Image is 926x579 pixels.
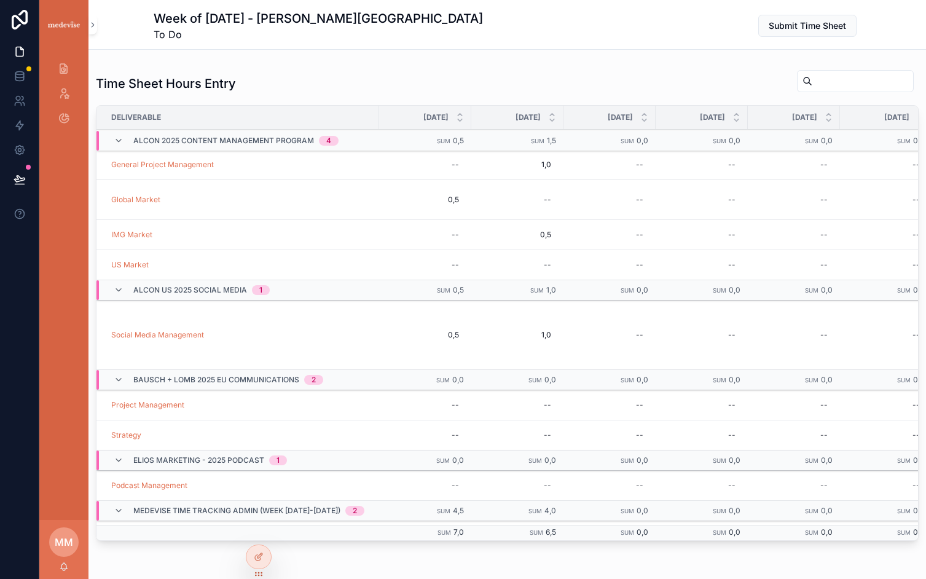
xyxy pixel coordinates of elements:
[111,330,204,340] a: Social Media Management
[820,160,828,170] div: --
[484,160,551,170] span: 1,0
[111,260,149,270] a: US Market
[913,375,925,384] span: 0,0
[452,260,459,270] div: --
[897,457,911,464] small: Sum
[805,529,818,536] small: Sum
[111,160,214,170] span: General Project Management
[133,285,247,295] span: Alcon US 2025 Social Media
[154,10,483,27] h1: Week of [DATE] - [PERSON_NAME][GEOGRAPHIC_DATA]
[437,287,450,294] small: Sum
[636,260,643,270] div: --
[912,330,920,340] div: --
[897,377,911,384] small: Sum
[913,285,925,294] span: 0,0
[728,195,736,205] div: --
[637,527,648,537] span: 0,0
[637,375,648,384] span: 0,0
[821,136,833,145] span: 0,0
[913,506,925,515] span: 0,0
[96,75,236,92] h1: Time Sheet Hours Entry
[544,260,551,270] div: --
[133,506,340,516] span: Medevise Time Tracking ADMIN (week [DATE]-[DATE])
[452,481,459,490] div: --
[729,136,740,145] span: 0,0
[544,195,551,205] div: --
[111,195,160,205] a: Global Market
[453,527,464,537] span: 7,0
[637,136,648,145] span: 0,0
[820,400,828,410] div: --
[544,506,556,515] span: 4,0
[528,457,542,464] small: Sum
[47,20,81,30] img: App logo
[391,330,459,340] span: 0,5
[436,377,450,384] small: Sum
[452,160,459,170] div: --
[621,377,634,384] small: Sum
[484,330,551,340] span: 1,0
[636,400,643,410] div: --
[544,375,556,384] span: 0,0
[805,287,818,294] small: Sum
[530,529,543,536] small: Sum
[897,287,911,294] small: Sum
[259,285,262,295] div: 1
[636,195,643,205] div: --
[546,285,556,294] span: 1,0
[713,138,726,144] small: Sum
[912,160,920,170] div: --
[636,230,643,240] div: --
[729,506,740,515] span: 0,0
[133,375,299,385] span: Bausch + Lomb 2025 EU Communications
[821,375,833,384] span: 0,0
[637,506,648,515] span: 0,0
[621,457,634,464] small: Sum
[544,455,556,465] span: 0,0
[637,285,648,294] span: 0,0
[728,400,736,410] div: --
[608,112,633,122] span: [DATE]
[452,400,459,410] div: --
[484,230,551,240] span: 0,5
[636,330,643,340] div: --
[437,138,450,144] small: Sum
[713,287,726,294] small: Sum
[391,195,459,205] span: 0,5
[713,508,726,514] small: Sum
[452,230,459,240] div: --
[713,457,726,464] small: Sum
[805,377,818,384] small: Sum
[700,112,725,122] span: [DATE]
[821,506,833,515] span: 0,0
[897,529,911,536] small: Sum
[728,481,736,490] div: --
[728,330,736,340] div: --
[820,430,828,440] div: --
[884,112,909,122] span: [DATE]
[821,285,833,294] span: 0,0
[912,481,920,490] div: --
[913,455,925,465] span: 0,0
[912,195,920,205] div: --
[820,330,828,340] div: --
[516,112,541,122] span: [DATE]
[792,112,817,122] span: [DATE]
[913,136,925,145] span: 0,0
[805,457,818,464] small: Sum
[452,430,459,440] div: --
[453,136,464,145] span: 0,5
[637,455,648,465] span: 0,0
[758,15,857,37] button: Submit Time Sheet
[636,430,643,440] div: --
[353,506,357,516] div: 2
[111,481,187,490] a: Podcast Management
[111,400,184,410] a: Project Management
[111,230,152,240] a: IMG Market
[452,455,464,465] span: 0,0
[728,260,736,270] div: --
